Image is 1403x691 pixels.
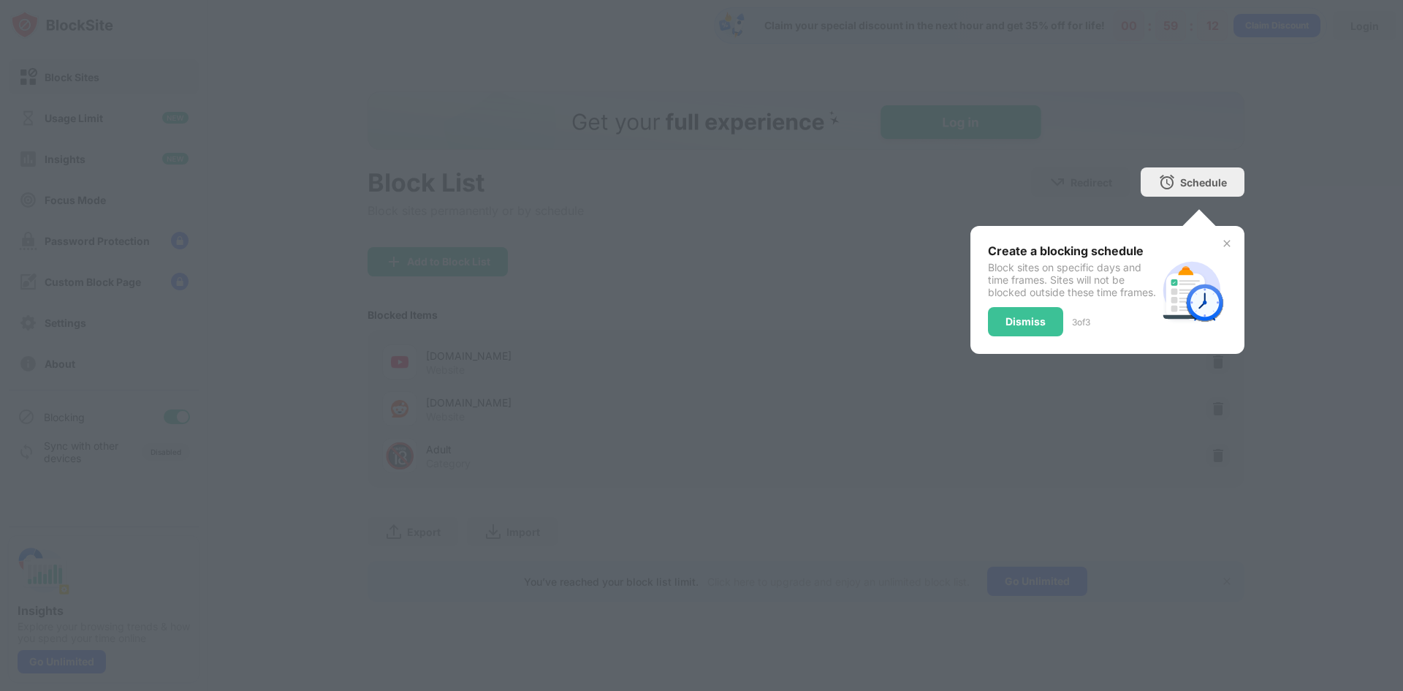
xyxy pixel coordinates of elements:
div: Dismiss [1005,316,1046,328]
div: Schedule [1180,176,1227,189]
img: schedule.svg [1157,255,1227,325]
div: Create a blocking schedule [988,243,1157,258]
img: x-button.svg [1221,238,1233,249]
div: Block sites on specific days and time frames. Sites will not be blocked outside these time frames. [988,261,1157,298]
div: 3 of 3 [1072,317,1090,328]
